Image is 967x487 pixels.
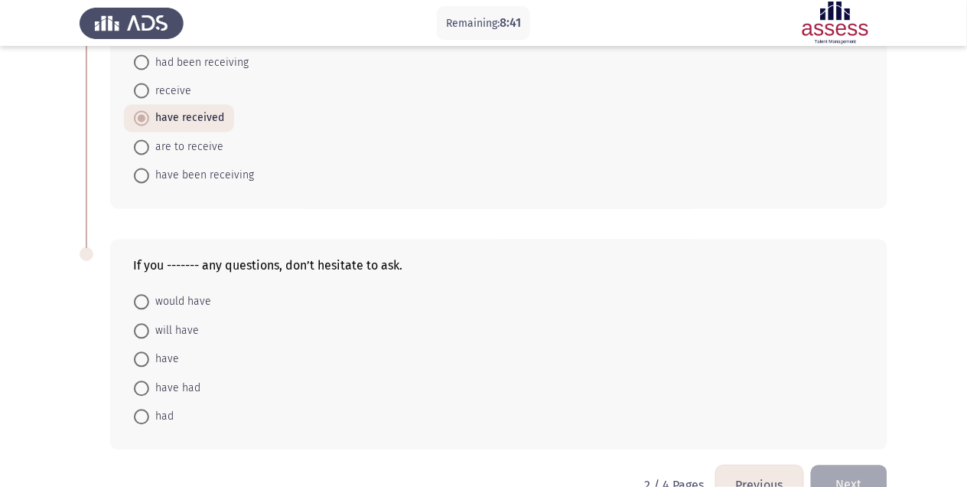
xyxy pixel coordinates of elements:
img: Assess Talent Management logo [80,2,184,44]
span: had been receiving [149,54,249,72]
span: will have [149,322,199,341]
span: have [149,351,179,369]
span: receive [149,82,191,100]
span: had [149,408,174,427]
span: have had [149,380,200,398]
span: would have [149,293,211,312]
img: Assessment logo of ASSESS English Language Assessment (3 Module) (Ba - IB) [783,2,887,44]
div: If you ------- any questions, don’t hesitate to ask. [133,259,864,273]
p: Remaining: [446,14,521,33]
span: have been receiving [149,167,254,185]
span: have received [149,109,224,128]
span: are to receive [149,139,223,157]
span: 8:41 [500,15,521,30]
